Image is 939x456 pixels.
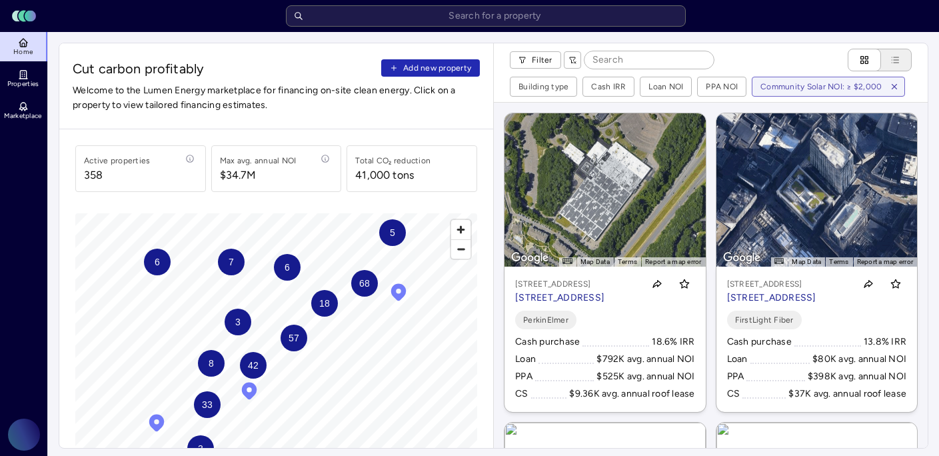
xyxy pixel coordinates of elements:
[727,352,748,367] div: Loan
[4,112,41,120] span: Marketplace
[727,277,816,291] p: [STREET_ADDRESS]
[760,80,882,93] div: Community Solar NOI: ≥ $2,000
[752,77,884,96] button: Community Solar NOI: ≥ $2,000
[248,358,259,373] span: 42
[147,413,167,437] div: Map marker
[73,83,480,113] span: Welcome to the Lumen Energy marketplace for financing on-site clean energy. Click on a property t...
[727,387,740,401] div: CS
[674,273,695,295] button: Toggle favorite
[355,154,431,167] div: Total CO₂ reduction
[584,51,714,69] input: Search
[225,309,251,335] div: Map marker
[198,441,203,456] span: 3
[735,313,794,327] span: FirstLight Fiber
[504,113,706,412] a: Map[STREET_ADDRESS][STREET_ADDRESS]Toggle favoritePerkinElmerCash purchase18.6% IRRLoan$792K avg....
[727,335,792,349] div: Cash purchase
[808,369,906,384] div: $398K avg. annual NOI
[194,391,221,418] div: Map marker
[640,77,691,96] button: Loan NOI
[84,167,150,183] span: 358
[379,219,406,246] div: Map marker
[510,77,576,96] button: Building type
[7,80,39,88] span: Properties
[515,387,528,401] div: CS
[202,397,213,412] span: 33
[596,369,694,384] div: $525K avg. annual NOI
[652,335,694,349] div: 18.6% IRR
[235,315,241,329] span: 3
[523,313,568,327] span: PerkinElmer
[515,335,580,349] div: Cash purchase
[515,352,536,367] div: Loan
[532,53,552,67] span: Filter
[518,80,568,93] div: Building type
[698,77,746,96] button: PPA NOI
[788,387,906,401] div: $37K avg. annual roof lease
[451,240,470,259] span: Zoom out
[706,80,738,93] div: PPA NOI
[319,296,330,311] span: 18
[220,167,297,183] span: $34.7M
[240,352,267,379] div: Map marker
[885,273,906,295] button: Toggle favorite
[13,48,33,56] span: Home
[311,290,338,317] div: Map marker
[727,369,744,384] div: PPA
[451,239,470,259] button: Zoom out
[351,270,378,297] div: Map marker
[218,249,245,275] div: Map marker
[285,260,290,275] span: 6
[155,255,160,269] span: 6
[390,225,395,240] span: 5
[281,325,307,351] div: Map marker
[381,59,480,77] button: Add new property
[451,220,470,239] button: Zoom in
[864,335,906,349] div: 13.8% IRR
[359,276,370,291] span: 68
[229,255,234,269] span: 7
[403,61,471,75] span: Add new property
[716,113,918,412] a: Map[STREET_ADDRESS][STREET_ADDRESS]Toggle favoriteFirstLight FiberCash purchase13.8% IRRLoan$80K ...
[583,77,634,96] button: Cash IRR
[274,254,301,281] div: Map marker
[569,387,694,401] div: $9.36K avg. annual roof lease
[868,49,912,71] button: List view
[648,80,683,93] div: Loan NOI
[515,277,604,291] p: [STREET_ADDRESS]
[389,282,409,306] div: Map marker
[727,291,816,305] p: [STREET_ADDRESS]
[73,59,376,78] span: Cut carbon profitably
[286,5,686,27] input: Search for a property
[355,167,414,183] div: 41,000 tons
[220,154,297,167] div: Max avg. annual NOI
[144,249,171,275] div: Map marker
[239,381,259,405] div: Map marker
[515,369,532,384] div: PPA
[198,350,225,377] div: Map marker
[84,154,150,167] div: Active properties
[596,352,694,367] div: $792K avg. annual NOI
[209,356,214,371] span: 8
[289,331,299,345] span: 57
[812,352,906,367] div: $80K avg. annual NOI
[515,291,604,305] p: [STREET_ADDRESS]
[591,80,626,93] div: Cash IRR
[510,51,561,69] button: Filter
[848,49,881,71] button: Cards view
